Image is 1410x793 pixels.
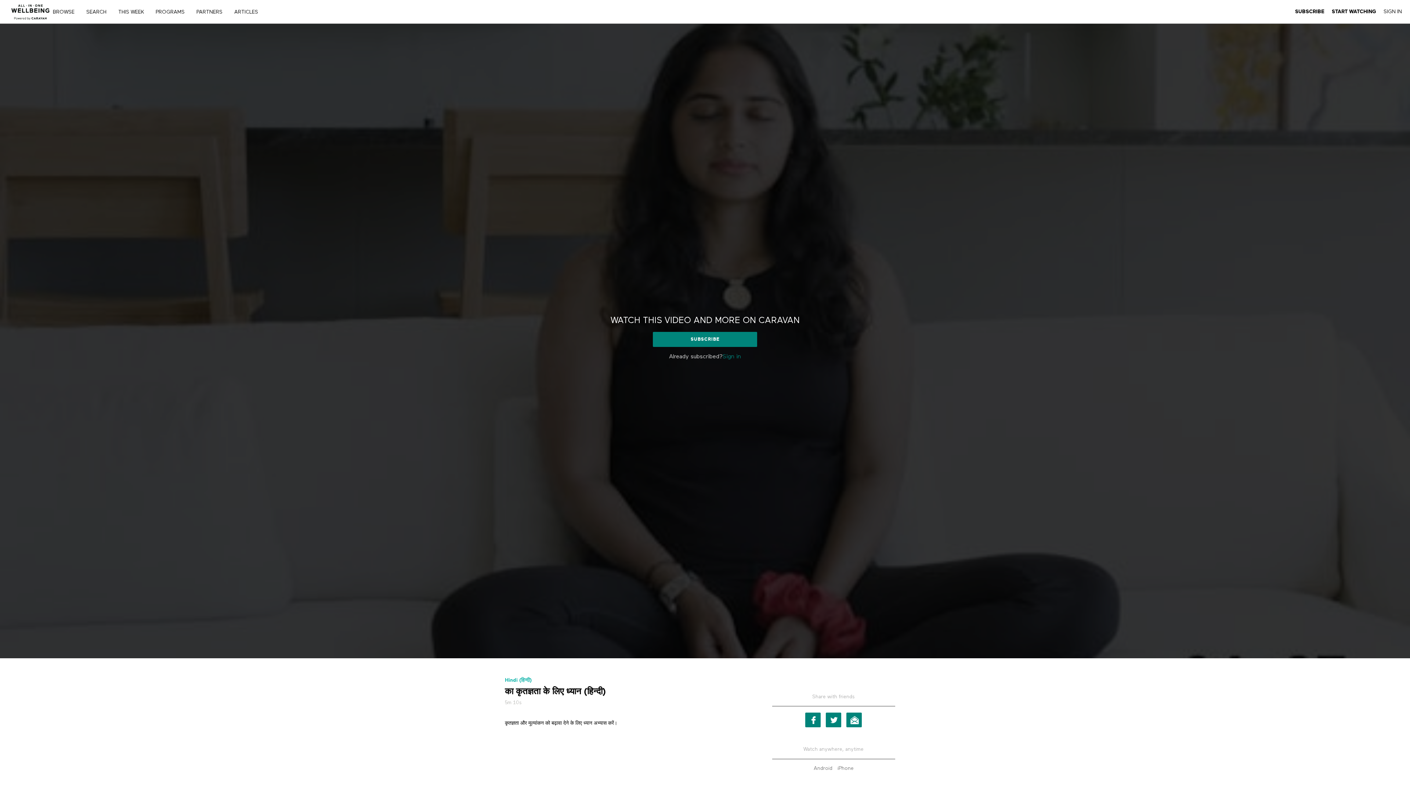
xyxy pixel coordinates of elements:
[505,720,751,727] p: कृतज्ञता और मूल्यांकन को बढ़ावा देने के लिए ध्यान अभ्यास करें।
[772,693,895,706] h5: Share with friends
[1384,8,1402,15] a: Sign In
[84,10,114,15] a: Search
[814,766,832,771] strong: Android
[116,10,152,15] a: THIS WEEK
[826,713,841,727] a: Twitter
[772,740,895,759] h5: Watch anywhere, anytime
[812,766,834,771] a: Android
[505,699,751,706] h5: 5m 10s
[505,677,532,683] a: Hindi (हिन्दी)
[50,10,82,15] a: Browse
[597,352,813,361] p: Already subscribed?
[653,332,757,347] a: Subscribe
[1295,9,1324,14] strong: Subscribe
[838,766,854,771] strong: iPhone
[505,686,606,697] strong: का कृतज्ञता के लिए ध्यान (हिन्दी)
[153,10,192,15] a: PROGRAMS
[194,10,230,15] a: PARTNERS
[1332,9,1376,14] strong: Start Watching
[846,713,862,727] a: Email
[836,766,856,771] a: iPhone
[232,10,266,15] a: ARTICLES
[1295,8,1324,15] a: Subscribe
[723,354,741,360] a: Sign in
[611,315,800,326] h2: Watch this video and more on CARAVAN
[58,8,273,15] nav: Primary
[805,713,821,727] a: Facebook
[1332,8,1376,15] a: Start Watching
